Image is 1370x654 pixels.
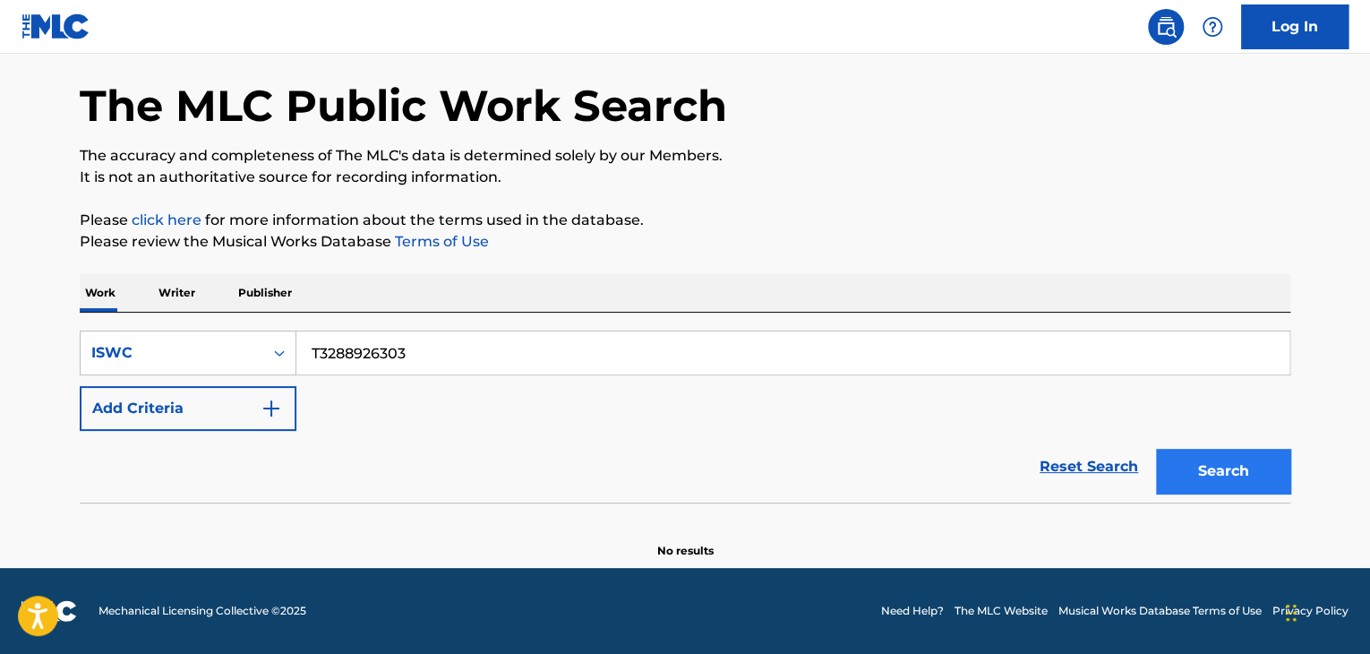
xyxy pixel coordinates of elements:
div: Drag [1286,586,1297,640]
a: Reset Search [1031,447,1147,486]
p: Please review the Musical Works Database [80,231,1290,253]
iframe: Chat Widget [1280,568,1370,654]
div: ISWC [91,342,253,364]
img: help [1202,16,1223,38]
img: 9d2ae6d4665cec9f34b9.svg [261,398,282,419]
a: Terms of Use [391,233,489,250]
a: Public Search [1148,9,1184,45]
h1: The MLC Public Work Search [80,79,727,133]
img: logo [21,600,77,622]
a: Privacy Policy [1272,603,1349,619]
img: MLC Logo [21,13,90,39]
a: Need Help? [881,603,944,619]
div: Help [1194,9,1230,45]
span: Mechanical Licensing Collective © 2025 [98,603,306,619]
p: The accuracy and completeness of The MLC's data is determined solely by our Members. [80,145,1290,167]
a: click here [132,211,201,228]
button: Search [1156,449,1290,494]
form: Search Form [80,331,1290,503]
img: search [1155,16,1177,38]
a: Log In [1241,4,1349,49]
p: Publisher [233,274,297,312]
p: It is not an authoritative source for recording information. [80,167,1290,188]
a: The MLC Website [955,603,1048,619]
p: Writer [153,274,201,312]
a: Musical Works Database Terms of Use [1058,603,1262,619]
button: Add Criteria [80,386,296,431]
p: Work [80,274,121,312]
p: Please for more information about the terms used in the database. [80,210,1290,231]
p: No results [657,521,714,559]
